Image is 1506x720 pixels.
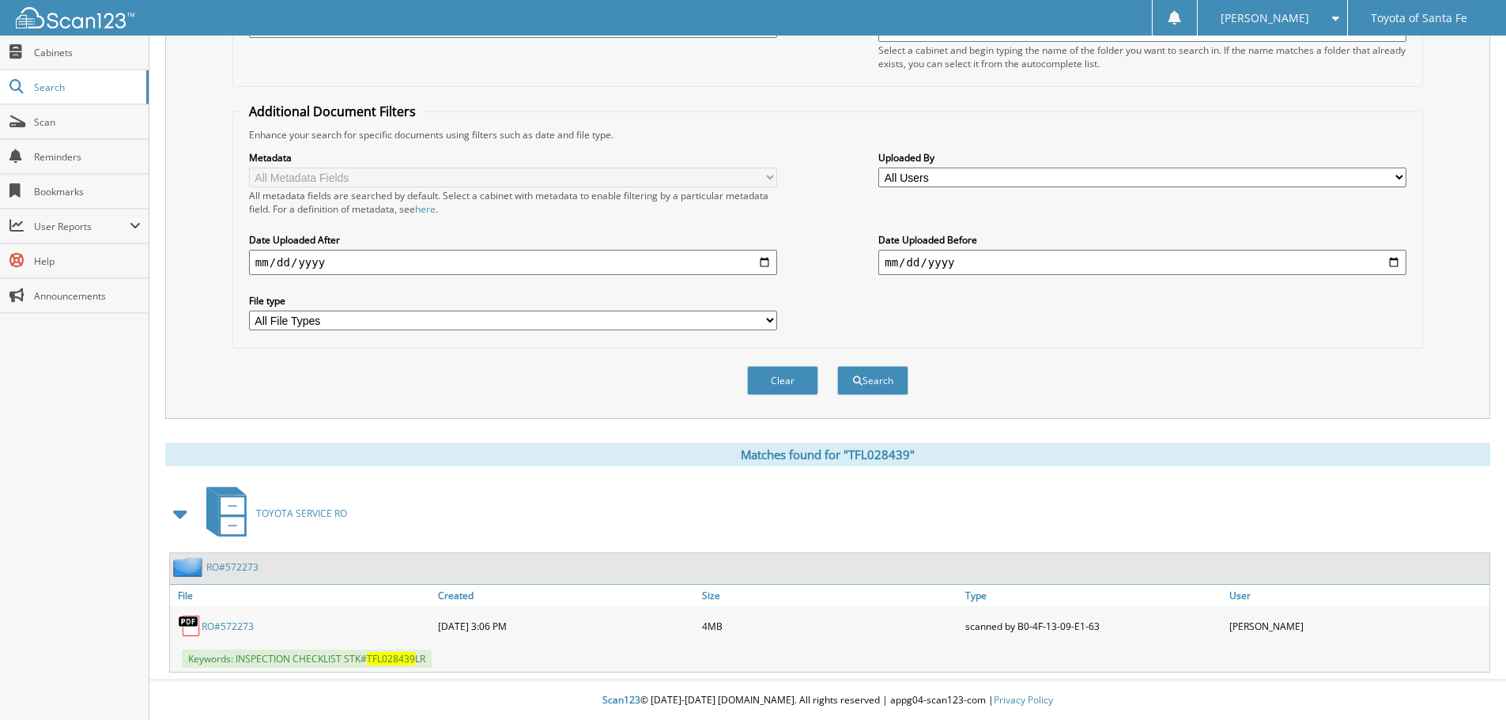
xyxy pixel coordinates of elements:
a: Created [434,585,698,606]
span: Keywords: INSPECTION CHECKLIST STK# LR [182,650,432,668]
button: Clear [747,366,818,395]
label: Date Uploaded Before [878,233,1406,247]
span: Reminders [34,150,141,164]
span: Toyota of Santa Fe [1371,13,1467,23]
a: RO#572273 [206,560,259,574]
a: Size [698,585,962,606]
div: [PERSON_NAME] [1225,610,1489,642]
span: Bookmarks [34,185,141,198]
label: Metadata [249,151,777,164]
a: Type [961,585,1225,606]
div: Enhance your search for specific documents using filters such as date and file type. [241,128,1414,141]
span: Announcements [34,289,141,303]
input: end [878,250,1406,275]
span: Cabinets [34,46,141,59]
div: © [DATE]-[DATE] [DOMAIN_NAME]. All rights reserved | appg04-scan123-com | [149,681,1506,720]
a: here [415,202,436,216]
a: Privacy Policy [994,693,1053,707]
div: Matches found for "TFL028439" [165,443,1490,466]
a: File [170,585,434,606]
span: Help [34,254,141,268]
span: Scan123 [602,693,640,707]
div: scanned by B0-4F-13-09-E1-63 [961,610,1225,642]
span: Search [34,81,138,94]
a: RO#572273 [202,620,254,633]
label: File type [249,294,777,307]
legend: Additional Document Filters [241,103,424,120]
div: All metadata fields are searched by default. Select a cabinet with metadata to enable filtering b... [249,189,777,216]
span: User Reports [34,220,130,233]
a: User [1225,585,1489,606]
span: Scan [34,115,141,129]
a: TOYOTA SERVICE RO [197,482,347,545]
img: scan123-logo-white.svg [16,7,134,28]
button: Search [837,366,908,395]
span: [PERSON_NAME] [1221,13,1309,23]
span: TFL028439 [367,652,415,665]
div: Select a cabinet and begin typing the name of the folder you want to search in. If the name match... [878,43,1406,70]
label: Date Uploaded After [249,233,777,247]
img: PDF.png [178,614,202,638]
input: start [249,250,777,275]
img: folder2.png [173,557,206,577]
label: Uploaded By [878,151,1406,164]
iframe: Chat Widget [1427,644,1506,720]
span: TOYOTA SERVICE RO [256,507,347,520]
div: [DATE] 3:06 PM [434,610,698,642]
div: 4MB [698,610,962,642]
